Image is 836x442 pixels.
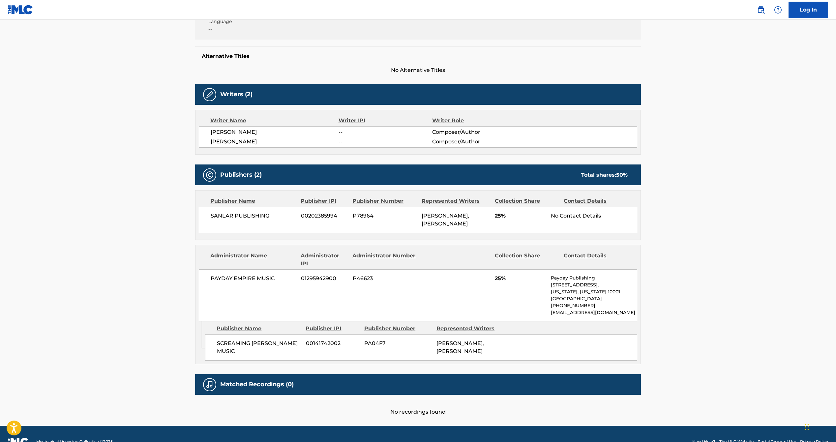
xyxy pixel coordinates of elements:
iframe: Chat Widget [803,410,836,442]
span: [PERSON_NAME], [PERSON_NAME] [422,213,469,227]
span: [PERSON_NAME], [PERSON_NAME] [436,340,484,354]
div: No Contact Details [551,212,637,220]
div: Publisher Number [364,325,432,333]
img: Writers [206,91,214,99]
span: SANLAR PUBLISHING [211,212,296,220]
img: Publishers [206,171,214,179]
h5: Writers (2) [220,91,253,98]
span: 00141742002 [306,339,359,347]
div: Writer IPI [339,117,433,125]
div: Publisher Number [352,197,416,205]
div: Publisher Name [217,325,301,333]
img: help [774,6,782,14]
div: Represented Writers [436,325,504,333]
span: 25% [495,275,546,282]
div: Administrator Name [210,252,296,268]
a: Log In [789,2,828,18]
div: Contact Details [564,197,628,205]
span: PA04F7 [364,339,432,347]
h5: Matched Recordings (0) [220,381,294,388]
div: Drag [805,417,809,437]
img: search [757,6,765,14]
div: Collection Share [495,252,559,268]
p: [STREET_ADDRESS], [551,281,637,288]
img: MLC Logo [8,5,33,15]
div: Help [771,3,785,16]
div: Represented Writers [422,197,490,205]
span: -- [339,128,432,136]
div: Writer Role [432,117,518,125]
div: Contact Details [564,252,628,268]
span: P78964 [353,212,417,220]
p: [PHONE_NUMBER] [551,302,637,309]
div: Collection Share [495,197,559,205]
span: Composer/Author [432,128,518,136]
span: SCREAMING [PERSON_NAME] MUSIC [217,339,301,355]
p: [EMAIL_ADDRESS][DOMAIN_NAME] [551,309,637,316]
span: No Alternative Titles [195,66,641,74]
h5: Alternative Titles [202,53,634,60]
div: Publisher IPI [301,197,347,205]
div: No recordings found [195,395,641,416]
h5: Publishers (2) [220,171,262,179]
span: 00202385994 [301,212,348,220]
div: Total shares: [581,171,628,179]
div: Publisher IPI [306,325,359,333]
span: [PERSON_NAME] [211,138,339,146]
span: 25% [495,212,546,220]
span: 50 % [616,172,628,178]
div: Administrator Number [352,252,416,268]
span: Language [208,18,315,25]
a: Public Search [754,3,767,16]
img: Matched Recordings [206,381,214,389]
div: Publisher Name [210,197,296,205]
span: [PERSON_NAME] [211,128,339,136]
span: 01295942900 [301,275,348,282]
p: [GEOGRAPHIC_DATA] [551,295,637,302]
span: -- [208,25,315,33]
div: Administrator IPI [301,252,347,268]
span: Composer/Author [432,138,518,146]
span: -- [339,138,432,146]
div: Writer Name [210,117,339,125]
p: Payday Publishing [551,275,637,281]
span: PAYDAY EMPIRE MUSIC [211,275,296,282]
span: P46623 [353,275,417,282]
p: [US_STATE], [US_STATE] 10001 [551,288,637,295]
